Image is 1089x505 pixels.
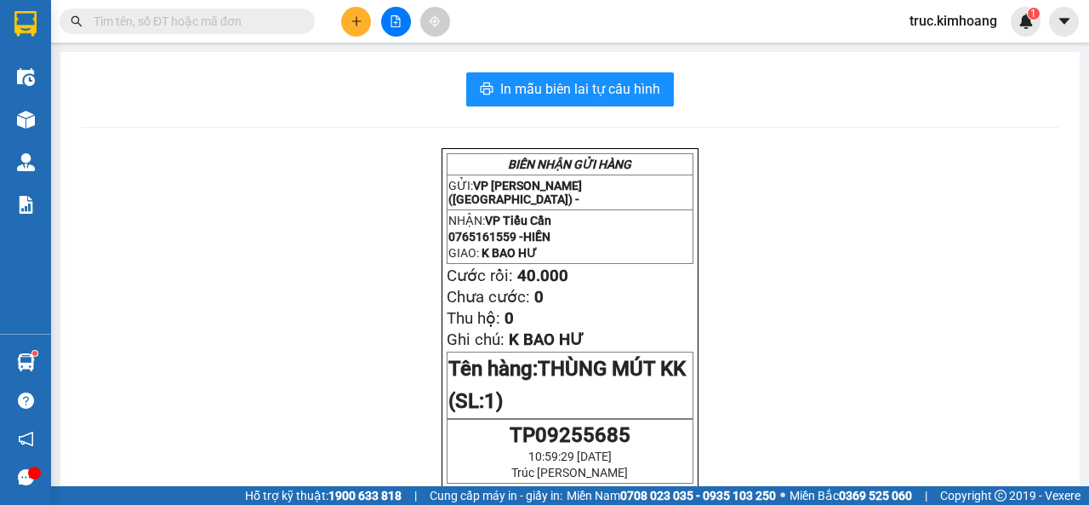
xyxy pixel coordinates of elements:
[528,450,612,463] span: 10:59:29 [DATE]
[17,353,35,371] img: warehouse-icon
[341,7,371,37] button: plus
[17,196,35,214] img: solution-icon
[447,288,530,307] span: Chưa cước:
[790,486,912,505] span: Miền Bắc
[18,469,34,485] span: message
[32,351,37,356] sup: 1
[839,489,912,502] strong: 0369 525 060
[94,12,294,31] input: Tìm tên, số ĐT hoặc mã đơn
[429,15,441,27] span: aim
[17,111,35,129] img: warehouse-icon
[447,309,500,328] span: Thu hộ:
[780,492,785,499] span: ⚪️
[567,486,776,505] span: Miền Nam
[995,490,1006,502] span: copyright
[484,389,503,413] span: 1)
[448,230,550,244] span: 0765161559 -
[448,246,537,260] span: GIAO:
[447,330,505,349] span: Ghi chú:
[245,486,402,505] span: Hỗ trợ kỹ thuật:
[485,214,551,227] span: VP Tiểu Cần
[448,214,692,227] p: NHẬN:
[925,486,927,505] span: |
[18,393,34,409] span: question-circle
[1049,7,1079,37] button: caret-down
[390,15,402,27] span: file-add
[328,489,402,502] strong: 1900 633 818
[500,78,660,100] span: In mẫu biên lai tự cấu hình
[480,82,493,98] span: printer
[448,357,686,413] span: Tên hàng:
[1018,14,1034,29] img: icon-new-feature
[447,267,513,285] span: Cước rồi:
[509,330,584,349] span: K BAO HƯ
[414,486,417,505] span: |
[482,246,537,260] span: K BAO HƯ
[448,357,686,413] span: THÙNG MÚT KK (SL:
[448,179,582,206] span: VP [PERSON_NAME] ([GEOGRAPHIC_DATA]) -
[508,158,631,171] strong: BIÊN NHẬN GỬI HÀNG
[1030,8,1036,20] span: 1
[381,7,411,37] button: file-add
[466,72,674,106] button: printerIn mẫu biên lai tự cấu hình
[351,15,362,27] span: plus
[1057,14,1072,29] span: caret-down
[505,309,514,328] span: 0
[517,267,568,285] span: 40.000
[620,489,776,502] strong: 0708 023 035 - 0935 103 250
[14,11,37,37] img: logo-vxr
[430,486,562,505] span: Cung cấp máy in - giấy in:
[510,423,630,447] span: TP09255685
[17,68,35,86] img: warehouse-icon
[896,10,1011,32] span: truc.kimhoang
[534,288,544,307] span: 0
[523,230,550,244] span: HIỀN
[420,7,450,37] button: aim
[18,431,34,447] span: notification
[511,466,628,479] span: Trúc [PERSON_NAME]
[71,15,83,27] span: search
[17,153,35,171] img: warehouse-icon
[448,179,692,206] p: GỬI:
[1028,8,1040,20] sup: 1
